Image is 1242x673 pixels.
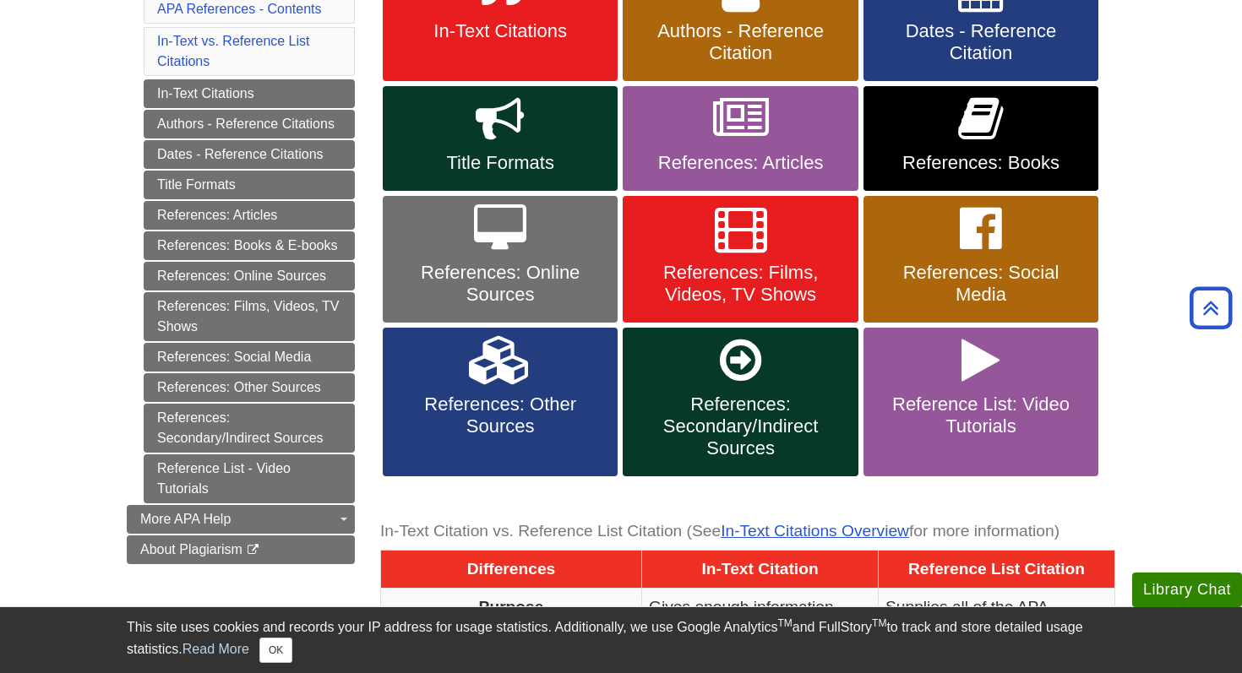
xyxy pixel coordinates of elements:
p: Purpose [388,595,635,618]
sup: TM [777,617,792,629]
a: Title Formats [383,86,618,191]
button: Close [259,638,292,663]
a: Read More [182,642,249,656]
a: References: Books & E-books [144,231,355,260]
span: Reference List Citation [908,560,1085,578]
a: References: Articles [623,86,858,191]
span: References: Social Media [876,262,1086,306]
a: References: Films, Videos, TV Shows [623,196,858,323]
caption: In-Text Citation vs. Reference List Citation (See for more information) [380,513,1115,551]
a: References: Secondary/Indirect Sources [623,328,858,476]
span: References: Films, Videos, TV Shows [635,262,845,306]
i: This link opens in a new window [246,545,260,556]
a: Back to Top [1184,296,1238,319]
span: About Plagiarism [140,542,242,556]
a: References: Films, Videos, TV Shows [144,292,355,341]
a: References: Social Media [863,196,1098,323]
a: References: Articles [144,201,355,230]
span: In-Text Citations [395,20,605,42]
a: In-Text Citations Overview [721,522,909,540]
a: More APA Help [127,505,355,534]
a: References: Online Sources [383,196,618,323]
a: Authors - Reference Citations [144,110,355,138]
a: References: Other Sources [383,328,618,476]
span: In-Text Citation [701,560,818,578]
a: About Plagiarism [127,535,355,564]
div: This site uses cookies and records your IP address for usage statistics. Additionally, we use Goo... [127,617,1115,663]
span: Title Formats [395,152,605,174]
a: APA References - Contents [157,2,321,16]
span: References: Secondary/Indirect Sources [635,393,845,459]
span: Differences [467,560,556,578]
sup: TM [872,617,886,629]
span: References: Articles [635,152,845,174]
a: In-Text vs. Reference List Citations [157,34,310,68]
a: References: Books [863,86,1098,191]
a: References: Secondary/Indirect Sources [144,404,355,453]
a: Reference List: Video Tutorials [863,328,1098,476]
a: References: Social Media [144,343,355,372]
span: References: Online Sources [395,262,605,306]
a: References: Online Sources [144,262,355,290]
a: References: Other Sources [144,373,355,402]
span: References: Books [876,152,1086,174]
a: Dates - Reference Citations [144,140,355,169]
a: Title Formats [144,171,355,199]
button: Library Chat [1132,573,1242,607]
span: Reference List: Video Tutorials [876,393,1086,437]
a: In-Text Citations [144,79,355,108]
span: Dates - Reference Citation [876,20,1086,64]
a: Reference List - Video Tutorials [144,454,355,503]
span: Authors - Reference Citation [635,20,845,64]
span: References: Other Sources [395,393,605,437]
span: More APA Help [140,512,231,526]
